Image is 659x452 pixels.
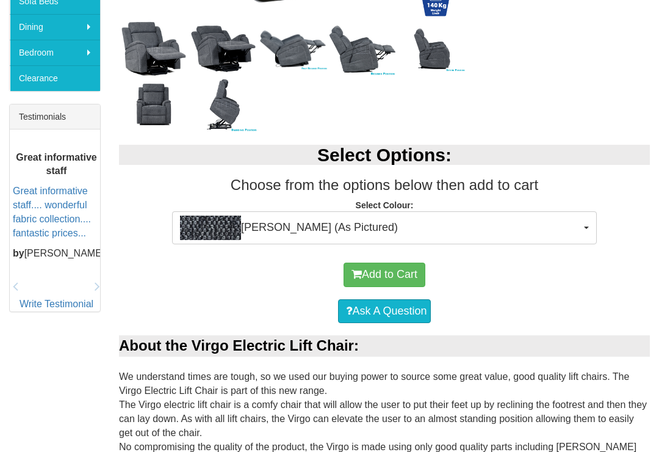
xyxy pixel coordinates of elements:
b: Select Options: [317,145,452,165]
button: Ollie Charcoal (As Pictured)[PERSON_NAME] (As Pictured) [172,211,597,244]
a: Write Testimonial [20,299,93,309]
div: Testimonials [10,104,100,129]
a: Clearance [10,65,100,91]
strong: Select Colour: [356,200,414,210]
b: Great informative staff [16,152,96,177]
div: About the Virgo Electric Lift Chair: [119,335,650,356]
p: [PERSON_NAME] [13,247,100,261]
img: Ollie Charcoal (As Pictured) [180,216,241,240]
b: by [13,248,24,258]
span: [PERSON_NAME] (As Pictured) [180,216,581,240]
a: Great informative staff.... wonderful fabric collection.... fantastic prices... [13,186,91,238]
a: Bedroom [10,40,100,65]
h3: Choose from the options below then add to cart [119,177,650,193]
button: Add to Cart [344,263,425,287]
a: Ask A Question [338,299,430,324]
a: Dining [10,14,100,40]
